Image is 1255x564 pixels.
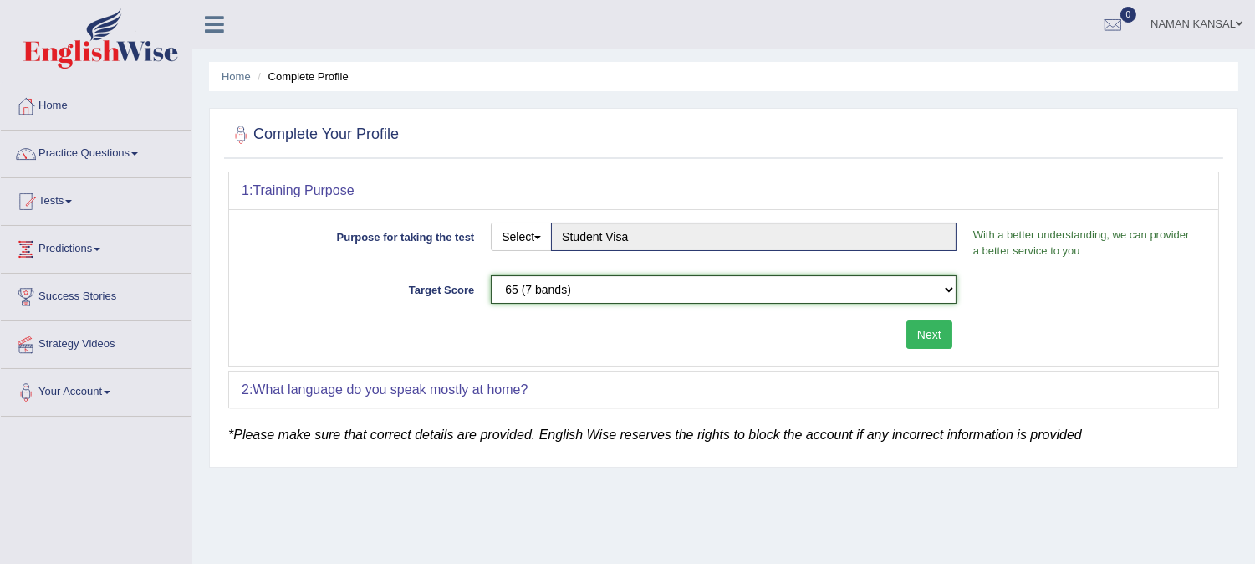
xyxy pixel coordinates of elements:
[1,83,191,125] a: Home
[253,69,348,85] li: Complete Profile
[222,70,251,83] a: Home
[1,178,191,220] a: Tests
[242,275,482,298] label: Target Score
[253,382,528,397] b: What language do you speak mostly at home?
[229,172,1218,209] div: 1:
[1,321,191,363] a: Strategy Videos
[228,122,399,147] h2: Complete Your Profile
[1120,7,1137,23] span: 0
[1,131,191,172] a: Practice Questions
[906,320,952,349] button: Next
[228,428,1082,442] em: *Please make sure that correct details are provided. English Wise reserves the rights to block th...
[1,226,191,268] a: Predictions
[491,223,552,251] button: Select
[242,223,482,245] label: Purpose for taking the test
[551,223,957,251] input: Please enter the purpose of taking the test
[1,369,191,411] a: Your Account
[1,274,191,315] a: Success Stories
[965,227,1206,259] p: With a better understanding, we can provider a better service to you
[229,372,1218,408] div: 2:
[253,183,354,197] b: Training Purpose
